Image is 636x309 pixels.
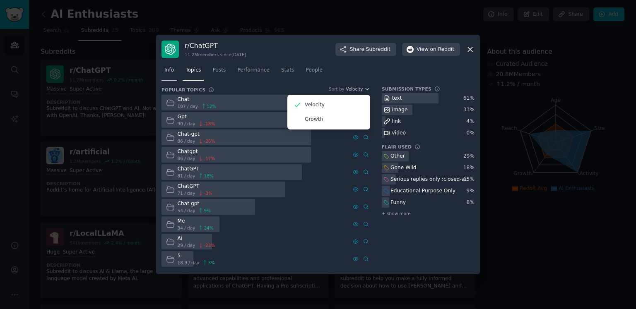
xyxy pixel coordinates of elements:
div: Educational Purpose Only [390,187,455,195]
span: 81 / day [178,173,195,179]
span: 54 / day [178,208,195,213]
span: -17 % [204,156,215,161]
span: 71 / day [178,190,195,196]
div: Me [178,218,214,225]
p: Growth [305,116,323,123]
div: 29 % [463,153,475,160]
span: 86 / day [178,138,195,144]
span: 29 / day [178,242,195,248]
span: Topics [185,67,201,74]
span: -23 % [204,242,215,248]
div: 0 % [467,129,475,137]
span: Performance [237,67,270,74]
span: 107 / day [178,103,198,109]
div: Ai [178,235,215,242]
span: View [417,46,454,53]
div: 5 [178,252,215,260]
span: 86 / day [178,156,195,161]
span: -18 % [204,121,215,127]
span: 3 % [208,260,215,266]
span: on Reddit [430,46,454,53]
span: Stats [281,67,294,74]
a: Posts [210,64,229,81]
div: ChatGPT [178,165,214,173]
div: 61 % [463,95,475,102]
div: Funny [390,199,406,206]
h3: Flair Used [382,144,412,150]
span: 9 % [204,208,211,213]
span: -3 % [204,190,212,196]
div: 11.2M members since [DATE] [185,52,246,57]
div: 8 % [467,199,475,206]
img: ChatGPT [161,41,179,58]
div: 9 % [467,187,475,195]
span: 90 / day [178,121,195,127]
div: image [392,106,408,114]
a: People [303,64,325,81]
span: People [306,67,323,74]
div: Gone Wild [390,164,417,172]
button: Velocity [346,86,370,92]
div: 4 % [467,118,475,125]
span: + show more [382,211,411,216]
div: 33 % [463,106,475,114]
div: 15 % [463,176,475,183]
a: Topics [183,64,204,81]
div: link [392,118,401,125]
div: ChatGPT [178,183,212,190]
div: Chat [178,96,217,103]
div: video [392,129,406,137]
span: Subreddit [366,46,390,53]
div: Gpt [178,113,215,121]
div: 18 % [463,164,475,172]
span: 34 / day [178,225,195,231]
div: Chat gpt [178,200,211,208]
span: Share [350,46,390,53]
h3: Popular Topics [161,87,205,93]
a: Info [161,64,177,81]
button: Viewon Reddit [402,43,460,56]
span: 18 % [204,173,213,179]
div: Other [390,153,405,160]
p: Velocity [305,101,325,109]
span: Velocity [346,86,363,92]
span: -26 % [204,138,215,144]
span: Posts [212,67,226,74]
div: text [392,95,402,102]
div: Chat-gpt [178,131,215,138]
span: 24 % [204,225,213,231]
a: Performance [234,64,272,81]
span: Info [164,67,174,74]
div: Chatgpt [178,148,215,156]
h3: r/ ChatGPT [185,41,246,50]
span: 18.9 / day [178,260,200,266]
span: 12 % [207,103,216,109]
h3: Submission Types [382,86,431,92]
button: ShareSubreddit [335,43,396,56]
div: Serious replies only :closed-ai: [390,176,468,183]
div: Sort by [329,86,344,92]
a: Stats [278,64,297,81]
